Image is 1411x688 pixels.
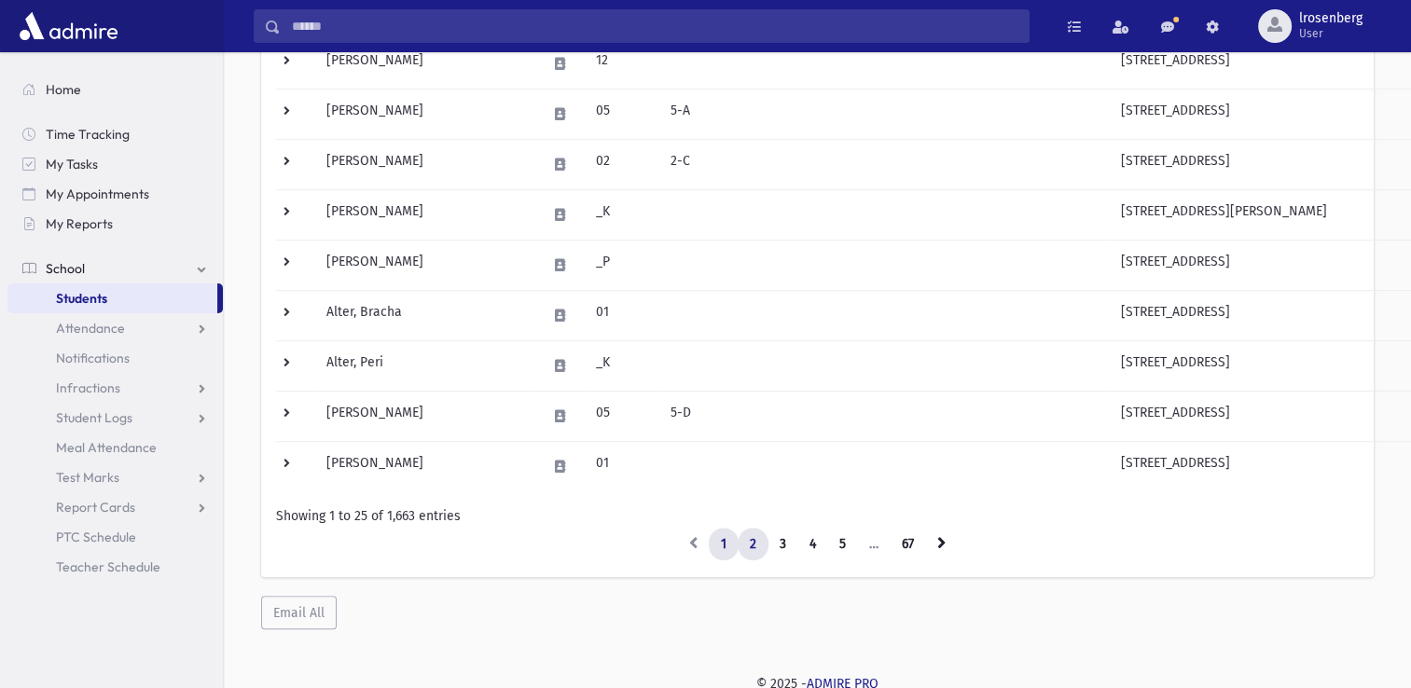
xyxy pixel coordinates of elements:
a: Notifications [7,343,223,373]
span: Meal Attendance [56,439,157,456]
td: [PERSON_NAME] [315,38,535,89]
a: Test Marks [7,462,223,492]
td: _K [585,189,659,240]
a: School [7,254,223,283]
a: My Tasks [7,149,223,179]
div: Showing 1 to 25 of 1,663 entries [276,506,1359,526]
a: 5 [827,528,858,561]
span: Students [56,290,107,307]
td: 12 [585,38,659,89]
a: Meal Attendance [7,433,223,462]
span: User [1299,26,1363,41]
a: Time Tracking [7,119,223,149]
span: Attendance [56,320,125,337]
a: Students [7,283,217,313]
input: Search [281,9,1029,43]
span: My Appointments [46,186,149,202]
td: 01 [585,290,659,340]
span: lrosenberg [1299,11,1363,26]
span: Report Cards [56,499,135,516]
td: _P [585,240,659,290]
a: Attendance [7,313,223,343]
span: Time Tracking [46,126,130,143]
a: Student Logs [7,403,223,433]
button: Email All [261,596,337,629]
a: PTC Schedule [7,522,223,552]
span: School [46,260,85,277]
a: Home [7,75,223,104]
a: 1 [709,528,739,561]
span: My Tasks [46,156,98,172]
span: Notifications [56,350,130,366]
a: My Appointments [7,179,223,209]
span: PTC Schedule [56,529,136,545]
td: 02 [585,139,659,189]
a: Infractions [7,373,223,403]
span: Infractions [56,379,120,396]
td: 01 [585,441,659,491]
td: [PERSON_NAME] [315,139,535,189]
td: Alter, Peri [315,340,535,391]
span: Test Marks [56,469,119,486]
span: Home [46,81,81,98]
td: 05 [585,391,659,441]
a: 3 [768,528,798,561]
a: Teacher Schedule [7,552,223,582]
span: Student Logs [56,409,132,426]
a: 2 [738,528,768,561]
span: My Reports [46,215,113,232]
td: [PERSON_NAME] [315,189,535,240]
a: 67 [890,528,926,561]
td: [PERSON_NAME] [315,240,535,290]
td: 5-D [659,391,1110,441]
a: 4 [797,528,828,561]
td: [PERSON_NAME] [315,441,535,491]
span: Teacher Schedule [56,558,160,575]
td: Alter, Bracha [315,290,535,340]
a: Report Cards [7,492,223,522]
td: [PERSON_NAME] [315,391,535,441]
td: 5-A [659,89,1110,139]
td: _K [585,340,659,391]
td: [PERSON_NAME] [315,89,535,139]
img: AdmirePro [15,7,122,45]
td: 2-C [659,139,1110,189]
td: 05 [585,89,659,139]
a: My Reports [7,209,223,239]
